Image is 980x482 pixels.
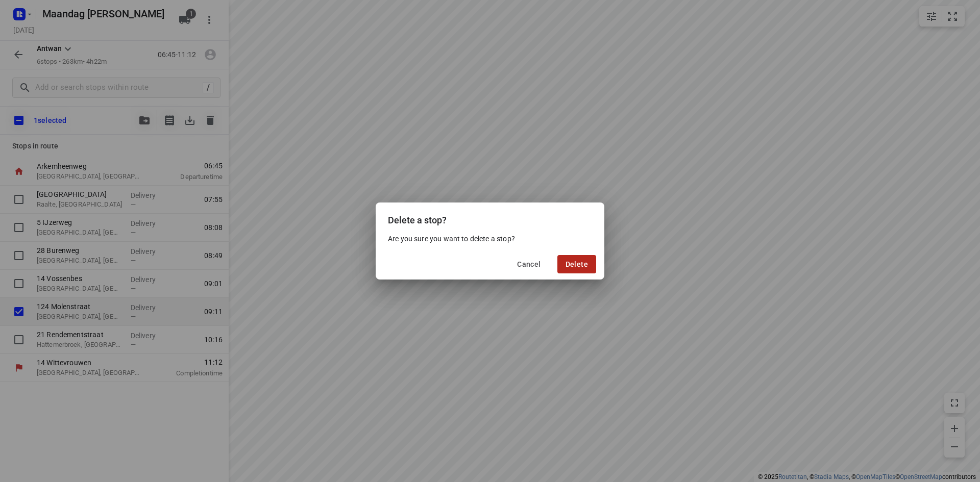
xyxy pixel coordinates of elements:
[557,255,596,273] button: Delete
[517,260,541,268] span: Cancel
[388,234,592,244] p: Are you sure you want to delete a stop?
[566,260,588,268] span: Delete
[509,255,549,273] button: Cancel
[376,202,604,234] div: Delete a stop?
